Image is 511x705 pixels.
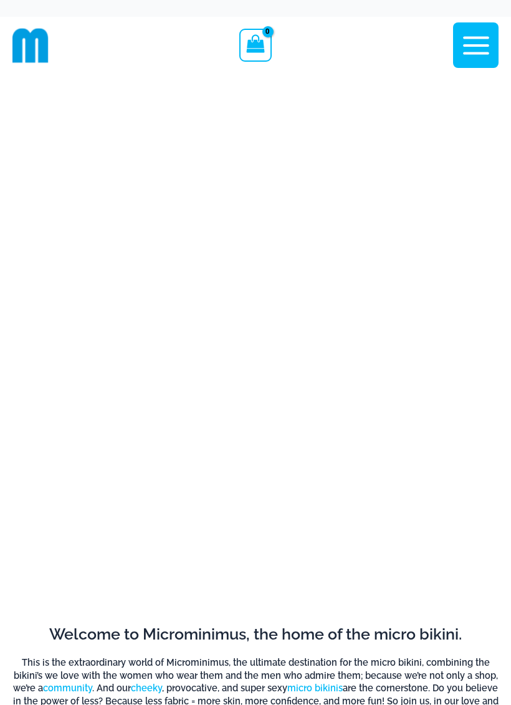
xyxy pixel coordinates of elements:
a: View Shopping Cart, empty [239,29,271,61]
img: cropped mm emblem [12,27,49,64]
a: community [43,683,92,693]
a: micro bikinis [287,683,343,693]
h2: Welcome to Microminimus, the home of the micro bikini. [12,624,499,645]
a: cheeky [131,683,162,693]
